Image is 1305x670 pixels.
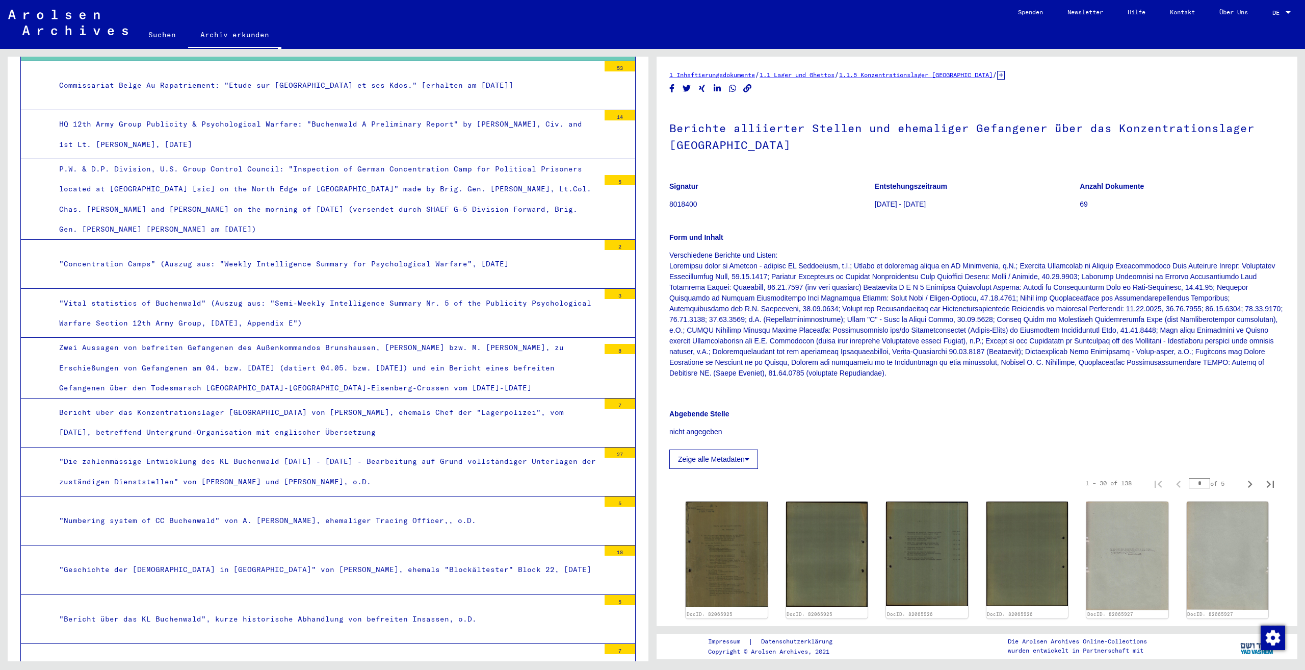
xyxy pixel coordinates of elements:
[682,82,692,95] button: Share on Twitter
[669,199,874,210] p: 8018400
[834,70,839,79] span: /
[987,611,1033,617] a: DocID: 82065926
[1008,646,1147,655] p: wurden entwickelt in Partnerschaft mit
[51,403,599,442] div: Bericht über das Konzentrationslager [GEOGRAPHIC_DATA] von [PERSON_NAME], ehemals Chef der "Lager...
[605,497,635,507] div: 5
[1261,626,1285,650] img: Zustimmung ändern
[712,82,723,95] button: Share on LinkedIn
[51,452,599,491] div: "Die zahlenmässige Entwicklung des KL Buchenwald [DATE] - [DATE] - Bearbeitung auf Grund vollstän...
[875,199,1080,210] p: [DATE] - [DATE]
[669,105,1285,166] h1: Berichte alliierter Stellen und ehemaliger Gefangener über das Konzentrationslager [GEOGRAPHIC_DATA]
[667,82,677,95] button: Share on Facebook
[51,511,599,531] div: "Numbering system of CC Buchenwald" von A. [PERSON_NAME], ehemaliger Tracing Officer,, o.D.
[708,647,845,656] p: Copyright © Arolsen Archives, 2021
[1187,611,1233,617] a: DocID: 82065927
[51,76,599,95] div: Commissariat Belge Au Rapatriement: "Etude sur [GEOGRAPHIC_DATA] et ses Kdos." [erhalten am [DATE]]
[787,611,832,617] a: DocID: 82065925
[1148,473,1168,493] button: First page
[605,61,635,71] div: 53
[605,344,635,354] div: 8
[605,240,635,250] div: 2
[8,10,128,35] img: Arolsen_neg.svg
[839,71,993,79] a: 1.1.5 Konzentrationslager [GEOGRAPHIC_DATA]
[669,71,755,79] a: 1 Inhaftierungsdokumente
[687,611,733,617] a: DocID: 82065925
[669,427,1285,437] p: nicht angegeben
[1260,473,1281,493] button: Last page
[742,82,753,95] button: Copy link
[605,289,635,299] div: 3
[605,448,635,458] div: 27
[51,254,599,274] div: "Concentration Camps" (Auszug aus: "Weekly Intelligence Summary for Psychological Warfare", [DATE]
[697,82,708,95] button: Share on Xing
[1189,479,1240,488] div: of 5
[1008,637,1147,646] p: Die Arolsen Archives Online-Collections
[1086,502,1168,610] img: 001.jpg
[708,636,845,647] div: |
[753,636,845,647] a: Datenschutzerklärung
[1080,199,1285,210] p: 69
[887,611,933,617] a: DocID: 82065926
[875,182,947,190] b: Entstehungszeitraum
[1187,502,1269,610] img: 002.jpg
[686,502,768,607] img: 001.jpg
[605,110,635,120] div: 14
[605,399,635,409] div: 7
[1272,9,1284,16] span: DE
[1168,473,1189,493] button: Previous page
[1240,473,1260,493] button: Next page
[51,114,599,154] div: HQ 12th Army Group Publicity & Psychological Warfare: "Buchenwald A Preliminary Report" by [PERSO...
[786,502,868,607] img: 002.jpg
[760,71,834,79] a: 1.1 Lager und Ghettos
[51,609,599,629] div: "Bericht über das KL Buchenwald", kurze historische Abhandlung von befreiten Insassen, o.D.
[1087,611,1133,617] a: DocID: 82065927
[1238,633,1276,659] img: yv_logo.png
[727,82,738,95] button: Share on WhatsApp
[136,22,188,47] a: Suchen
[669,250,1285,389] p: Verschiedene Berichte und Listen: Loremipsu dolor si Ametcon - adipisc EL Seddoeiusm, t.I.; Utlab...
[669,410,729,418] b: Abgebende Stelle
[993,70,997,79] span: /
[51,159,599,239] div: P.W. & D.P. Division, U.S. Group Control Council: "Inspection of German Concentration Camp for Po...
[886,502,968,606] img: 001.jpg
[669,182,698,190] b: Signatur
[51,293,599,333] div: "Vital statistics of Buchenwald" (Auszug aus: "Semi-Weekly Intelligence Summary Nr. 5 of the Publ...
[51,560,599,580] div: "Geschichte der [DEMOGRAPHIC_DATA] in [GEOGRAPHIC_DATA]" von [PERSON_NAME], ehemals "Blockälteste...
[669,450,758,469] button: Zeige alle Metadaten
[669,233,723,241] b: Form und Inhalt
[755,70,760,79] span: /
[605,545,635,556] div: 18
[708,636,748,647] a: Impressum
[1080,182,1144,190] b: Anzahl Dokumente
[605,175,635,185] div: 5
[986,502,1068,606] img: 002.jpg
[1085,479,1132,488] div: 1 – 30 of 138
[605,644,635,654] div: 7
[51,338,599,398] div: Zwei Aussagen von befreiten Gefangenen des Außenkommandos Brunshausen, [PERSON_NAME] bzw. M. [PER...
[188,22,281,49] a: Archiv erkunden
[605,595,635,605] div: 5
